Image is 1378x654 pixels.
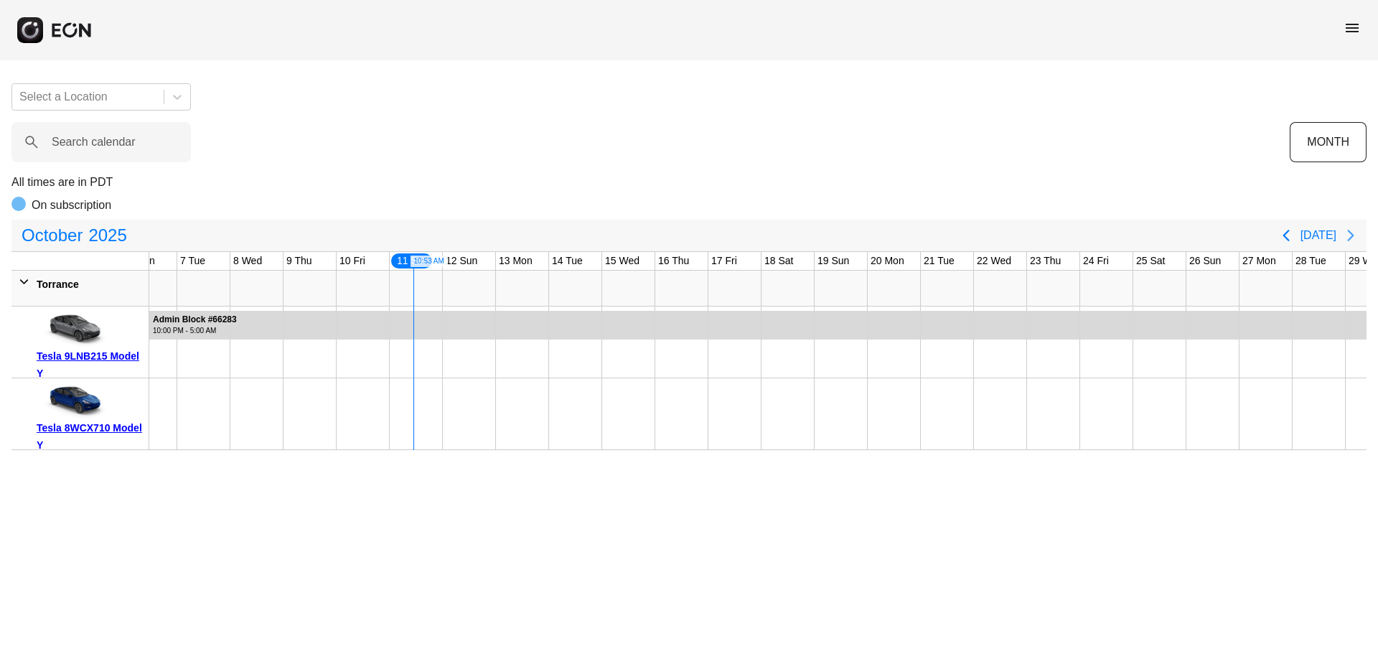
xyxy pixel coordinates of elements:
div: 9 Thu [283,252,315,270]
div: Torrance [37,276,144,293]
div: Tesla 8WCX710 Model Y [37,419,144,454]
div: 11 Sat [390,252,433,270]
div: 8 Wed [230,252,265,270]
img: car [37,312,108,347]
div: 22 Wed [974,252,1014,270]
button: MONTH [1290,122,1367,162]
button: [DATE] [1300,223,1336,248]
span: 2025 [85,221,129,250]
p: On subscription [32,197,111,214]
img: car [37,383,108,419]
button: October2025 [13,221,136,250]
div: 12 Sun [443,252,480,270]
div: Admin Block #66283 [153,314,237,325]
div: 10 Fri [337,252,368,270]
div: 13 Mon [496,252,535,270]
div: 18 Sat [761,252,796,270]
button: Next page [1336,221,1365,250]
div: 17 Fri [708,252,740,270]
div: 20 Mon [868,252,907,270]
div: Tesla 9LNB215 Model Y [37,347,144,382]
label: Search calendar [52,134,136,151]
div: 7 Tue [177,252,208,270]
span: menu [1344,19,1361,37]
div: 26 Sun [1186,252,1224,270]
div: 28 Tue [1293,252,1329,270]
div: 10:00 PM - 5:00 AM [153,325,237,336]
p: All times are in PDT [11,174,1367,191]
div: 27 Mon [1239,252,1279,270]
button: Previous page [1272,221,1300,250]
div: 16 Thu [655,252,692,270]
div: 25 Sat [1133,252,1168,270]
div: 15 Wed [602,252,642,270]
div: 14 Tue [549,252,586,270]
span: October [19,221,85,250]
div: 19 Sun [815,252,852,270]
div: 21 Tue [921,252,957,270]
div: 23 Thu [1027,252,1064,270]
div: 24 Fri [1080,252,1112,270]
